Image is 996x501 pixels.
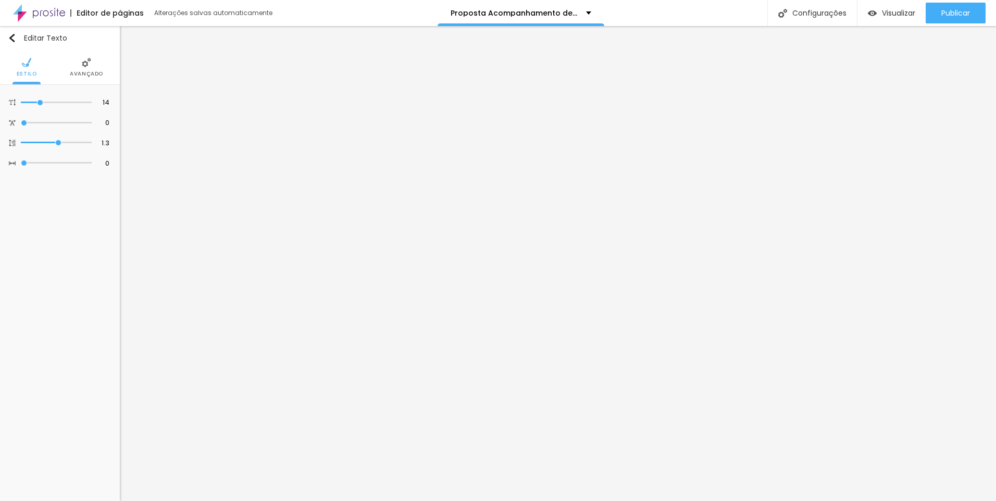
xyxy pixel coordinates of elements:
div: Editor de páginas [70,9,144,17]
img: view-1.svg [868,9,877,18]
span: Publicar [941,9,970,17]
button: Visualizar [857,3,926,23]
img: Icone [82,58,91,67]
div: Alterações salvas automaticamente [154,10,274,16]
img: Icone [9,119,16,126]
img: Icone [22,58,31,67]
button: Publicar [926,3,986,23]
img: Icone [778,9,787,18]
p: Proposta Acompanhamento de Bebê [451,9,578,17]
img: Icone [9,140,16,146]
iframe: Editor [120,26,996,501]
img: Icone [8,34,16,42]
span: Visualizar [882,9,915,17]
img: Icone [9,99,16,106]
span: Estilo [17,71,37,77]
span: Avançado [70,71,103,77]
div: Editar Texto [8,34,67,42]
img: Icone [9,160,16,167]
